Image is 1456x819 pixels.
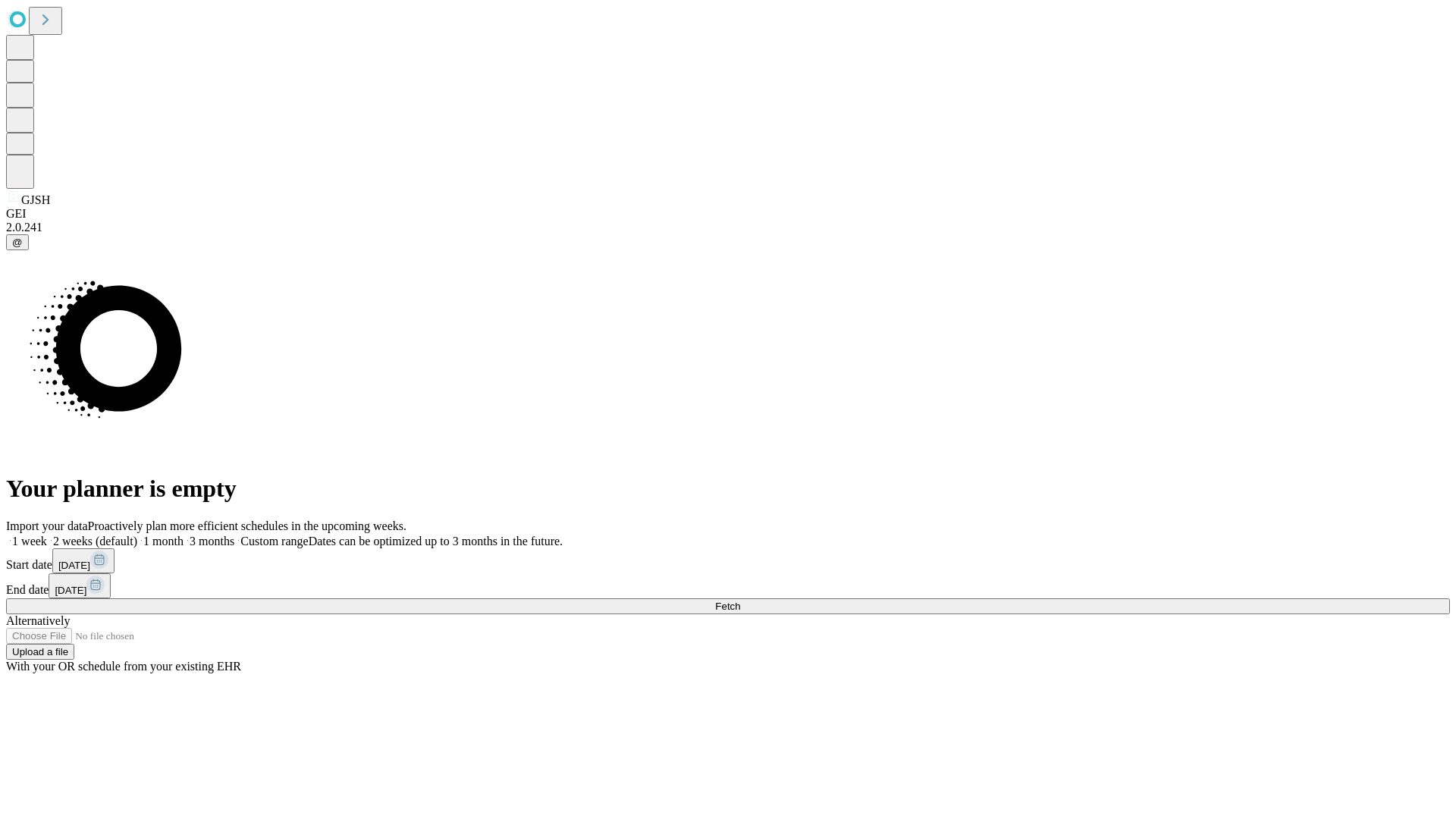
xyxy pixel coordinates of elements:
div: Start date [6,548,1450,573]
span: 1 month [143,535,184,548]
span: GJSH [21,193,50,206]
button: Upload a file [6,644,74,660]
button: [DATE] [49,573,111,598]
span: @ [12,237,23,248]
div: GEI [6,207,1450,221]
span: 3 months [190,535,234,548]
span: Custom range [240,535,308,548]
span: Proactively plan more efficient schedules in the upcoming weeks. [88,519,406,532]
span: Dates can be optimized up to 3 months in the future. [309,535,563,548]
span: 1 week [12,535,47,548]
div: End date [6,573,1450,598]
span: Alternatively [6,614,70,627]
span: Fetch [715,601,740,612]
span: 2 weeks (default) [53,535,137,548]
span: With your OR schedule from your existing EHR [6,660,241,673]
button: Fetch [6,598,1450,614]
button: @ [6,234,29,250]
div: 2.0.241 [6,221,1450,234]
span: [DATE] [58,560,90,571]
span: [DATE] [55,585,86,596]
span: Import your data [6,519,88,532]
h1: Your planner is empty [6,475,1450,503]
button: [DATE] [52,548,115,573]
